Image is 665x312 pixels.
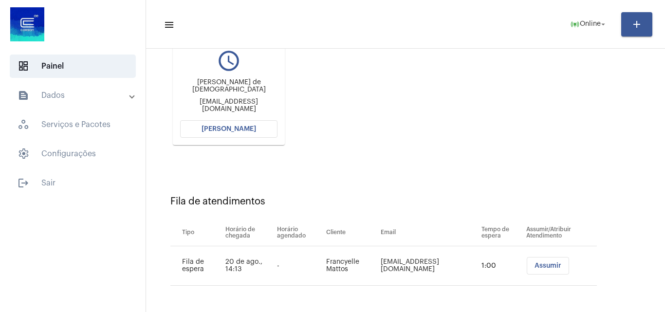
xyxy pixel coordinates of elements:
mat-panel-title: Dados [18,90,130,101]
th: Horário de chegada [223,219,275,246]
th: Cliente [324,219,378,246]
mat-icon: online_prediction [570,19,580,29]
th: Tempo de espera [479,219,524,246]
img: d4669ae0-8c07-2337-4f67-34b0df7f5ae4.jpeg [8,5,47,44]
td: - [275,246,324,286]
mat-icon: sidenav icon [164,19,173,31]
td: [EMAIL_ADDRESS][DOMAIN_NAME] [378,246,479,286]
mat-chip-list: selection [526,257,597,275]
span: sidenav icon [18,60,29,72]
span: [PERSON_NAME] [202,126,256,132]
span: sidenav icon [18,119,29,130]
span: sidenav icon [18,148,29,160]
td: 20 de ago., 14:13 [223,246,275,286]
th: Tipo [170,219,223,246]
mat-icon: sidenav icon [18,90,29,101]
span: Sair [10,171,136,195]
span: Online [580,21,601,28]
mat-icon: add [631,18,643,30]
button: Online [564,15,613,34]
td: Francyelle Mattos [324,246,378,286]
th: Email [378,219,479,246]
button: Assumir [527,257,569,275]
span: Painel [10,55,136,78]
mat-icon: query_builder [180,49,277,73]
div: Fila de atendimentos [170,196,641,207]
div: [EMAIL_ADDRESS][DOMAIN_NAME] [180,98,277,113]
span: Configurações [10,142,136,165]
span: Serviços e Pacotes [10,113,136,136]
mat-expansion-panel-header: sidenav iconDados [6,84,146,107]
td: 1:00 [479,246,524,286]
div: [PERSON_NAME] de [DEMOGRAPHIC_DATA] [180,79,277,93]
th: Horário agendado [275,219,324,246]
mat-icon: sidenav icon [18,177,29,189]
td: Fila de espera [170,246,223,286]
mat-icon: arrow_drop_down [599,20,608,29]
button: [PERSON_NAME] [180,120,277,138]
th: Assumir/Atribuir Atendimento [524,219,597,246]
span: Assumir [535,262,561,269]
